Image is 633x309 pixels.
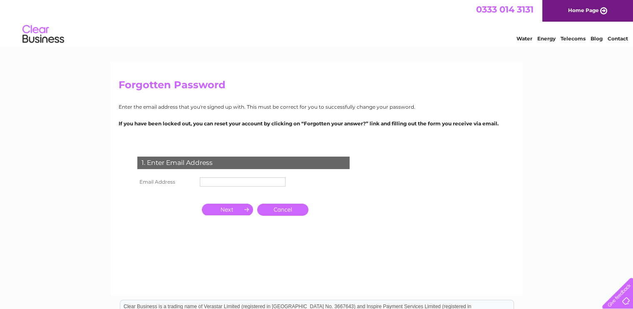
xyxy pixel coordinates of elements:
[516,35,532,42] a: Water
[537,35,556,42] a: Energy
[120,5,514,40] div: Clear Business is a trading name of Verastar Limited (registered in [GEOGRAPHIC_DATA] No. 3667643...
[119,79,515,95] h2: Forgotten Password
[476,4,534,15] a: 0333 014 3131
[591,35,603,42] a: Blog
[119,103,515,111] p: Enter the email address that you're signed up with. This must be correct for you to successfully ...
[257,204,308,216] a: Cancel
[119,120,515,127] p: If you have been locked out, you can reset your account by clicking on “Forgotten your answer?” l...
[608,35,628,42] a: Contact
[561,35,586,42] a: Telecoms
[137,157,350,169] div: 1. Enter Email Address
[22,22,65,47] img: logo.png
[135,175,198,189] th: Email Address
